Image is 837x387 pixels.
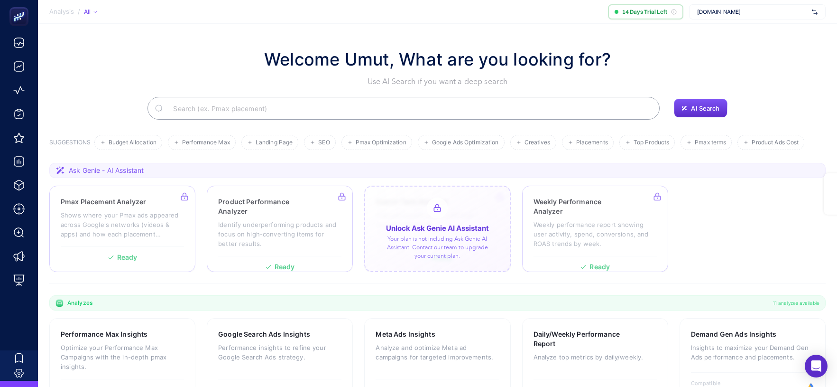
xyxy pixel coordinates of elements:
span: Landing Page [256,139,293,146]
span: SEO [318,139,330,146]
span: Creatives [524,139,551,146]
p: Performance insights to refine your Google Search Ads strategy. [218,343,341,362]
img: svg%3e [812,7,818,17]
span: Pmax terms [695,139,726,146]
h3: Performance Max Insights [61,330,147,339]
span: Analysis [49,8,74,16]
span: / [78,8,80,15]
h3: Meta Ads Insights [376,330,435,339]
span: AI Search [691,104,719,112]
h3: Google Search Ads Insights [218,330,310,339]
input: Search [166,95,652,122]
h3: Demand Gen Ads Insights [691,330,776,339]
span: Product Ads Cost [752,139,799,146]
button: AI Search [674,99,727,118]
h1: Welcome Umut, What are you looking for? [264,47,611,72]
span: Placements [576,139,608,146]
span: Ask Genie - AI Assistant [69,166,144,175]
span: Top Products [634,139,669,146]
h3: Daily/Weekly Performance Report [533,330,628,349]
span: Pmax Optimization [356,139,406,146]
a: Search Term AnalyzerEvaluate search terms with their targeted keywordsReadyUnlock Ask Genie AI As... [364,186,510,272]
p: Insights to maximize your Demand Gen Ads performance and placements. [691,343,814,362]
span: Budget Allocation [109,139,156,146]
a: Weekly Performance AnalyzerWeekly performance report showing user activity, spend, conversions, a... [522,186,668,272]
p: Optimize your Performance Max Campaigns with the in-depth pmax insights. [61,343,184,371]
a: Pmax Placement AnalyzerShows where your Pmax ads appeared across Google's networks (videos & apps... [49,186,195,272]
p: Analyze and optimize Meta ad campaigns for targeted improvements. [376,343,499,362]
span: 11 analyzes available [773,299,819,307]
span: Analyzes [67,299,92,307]
span: Performance Max [182,139,230,146]
p: Use AI Search if you want a deep search [264,76,611,87]
div: All [84,8,97,16]
span: [DOMAIN_NAME] [697,8,808,16]
span: Google Ads Optimization [432,139,499,146]
a: Product Performance AnalyzerIdentify underperforming products and focus on high-converting items ... [207,186,353,272]
p: Analyze top metrics by daily/weekly. [533,352,657,362]
div: Open Intercom Messenger [805,355,828,378]
span: 14 Days Trial Left [622,8,667,16]
h3: SUGGESTIONS [49,139,91,150]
